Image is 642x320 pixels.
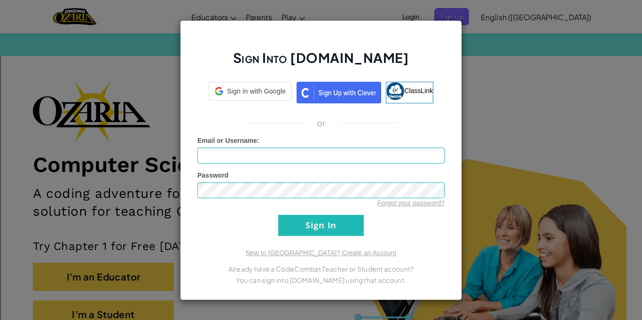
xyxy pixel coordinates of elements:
[197,49,445,76] h2: Sign Into [DOMAIN_NAME]
[197,172,228,179] span: Password
[297,82,381,103] img: clever_sso_button@2x.png
[197,263,445,274] p: Already have a CodeCombat Teacher or Student account?
[4,21,638,29] div: Move To ...
[4,4,638,12] div: Sort A > Z
[377,199,445,207] a: Forgot your password?
[4,38,638,46] div: Options
[386,82,404,100] img: classlink-logo-small.png
[197,137,257,144] span: Email or Username
[317,117,326,129] p: or
[209,82,292,101] div: Sign in with Google
[227,86,286,96] span: Sign in with Google
[4,55,638,63] div: Rename
[4,63,638,71] div: Move To ...
[278,215,364,236] input: Sign In
[209,82,292,103] a: Sign in with Google
[4,12,638,21] div: Sort New > Old
[404,86,433,94] span: ClassLink
[197,136,259,145] label: :
[246,249,396,257] a: New to [GEOGRAPHIC_DATA]? Create an Account
[197,274,445,286] p: You can sign into [DOMAIN_NAME] using that account.
[4,46,638,55] div: Sign out
[4,29,638,38] div: Delete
